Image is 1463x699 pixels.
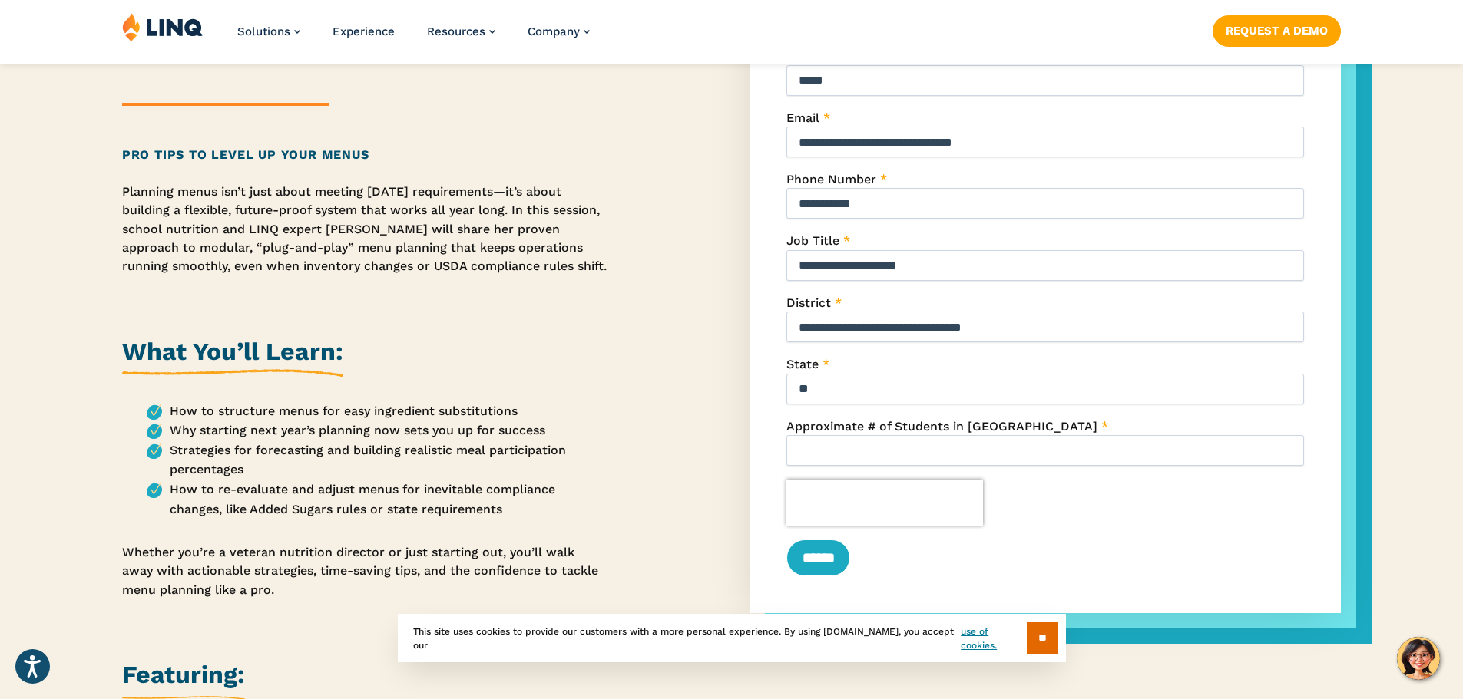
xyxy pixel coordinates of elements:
iframe: reCAPTCHA [786,480,983,526]
h2: Pro Tips to Level Up Your Menus [122,146,609,164]
a: use of cookies. [961,625,1026,652]
span: Email [786,110,819,125]
a: Company [528,25,590,38]
a: Solutions [237,25,300,38]
nav: Primary Navigation [237,12,590,63]
img: LINQ | K‑12 Software [122,12,204,41]
h2: What You’ll Learn: [122,335,343,377]
a: Request a Demo [1213,15,1341,46]
a: Resources [427,25,495,38]
p: Whether you’re a veteran nutrition director or just starting out, you’ll walk away with actionabl... [122,543,609,599]
span: Phone Number [786,172,876,186]
span: State [786,357,819,371]
li: How to re-evaluate and adjust menus for inevitable compliance changes, like Added Sugars rules or... [147,480,609,519]
li: Strategies for forecasting and building realistic meal participation percentages [147,440,609,480]
p: Planning menus isn’t just about meeting [DATE] requirements—it’s about building a flexible, futur... [122,183,609,276]
a: Experience [333,25,395,38]
li: Why starting next year’s planning now sets you up for success [147,420,609,440]
nav: Button Navigation [1213,12,1341,46]
span: Approximate # of Students in [GEOGRAPHIC_DATA] [786,419,1097,434]
span: Resources [427,25,485,38]
span: District [786,295,831,310]
button: Hello, have a question? Let’s chat. [1397,637,1440,680]
span: Solutions [237,25,290,38]
span: Job Title [786,233,839,248]
li: How to structure menus for easy ingredient substitutions [147,401,609,421]
span: Company [528,25,580,38]
div: This site uses cookies to provide our customers with a more personal experience. By using [DOMAIN... [398,614,1066,662]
